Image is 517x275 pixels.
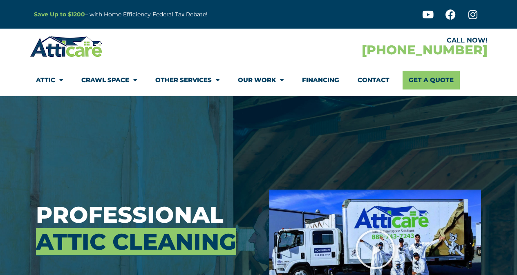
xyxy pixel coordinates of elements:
[36,201,257,255] h3: Professional
[36,71,481,89] nav: Menu
[34,10,299,19] p: – with Home Efficiency Federal Tax Rebate!
[259,37,488,44] div: CALL NOW!
[355,229,396,270] div: Play Video
[403,71,460,89] a: Get A Quote
[238,71,284,89] a: Our Work
[155,71,219,89] a: Other Services
[36,71,63,89] a: Attic
[36,228,236,255] span: Attic Cleaning
[81,71,137,89] a: Crawl Space
[358,71,389,89] a: Contact
[302,71,339,89] a: Financing
[34,11,85,18] a: Save Up to $1200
